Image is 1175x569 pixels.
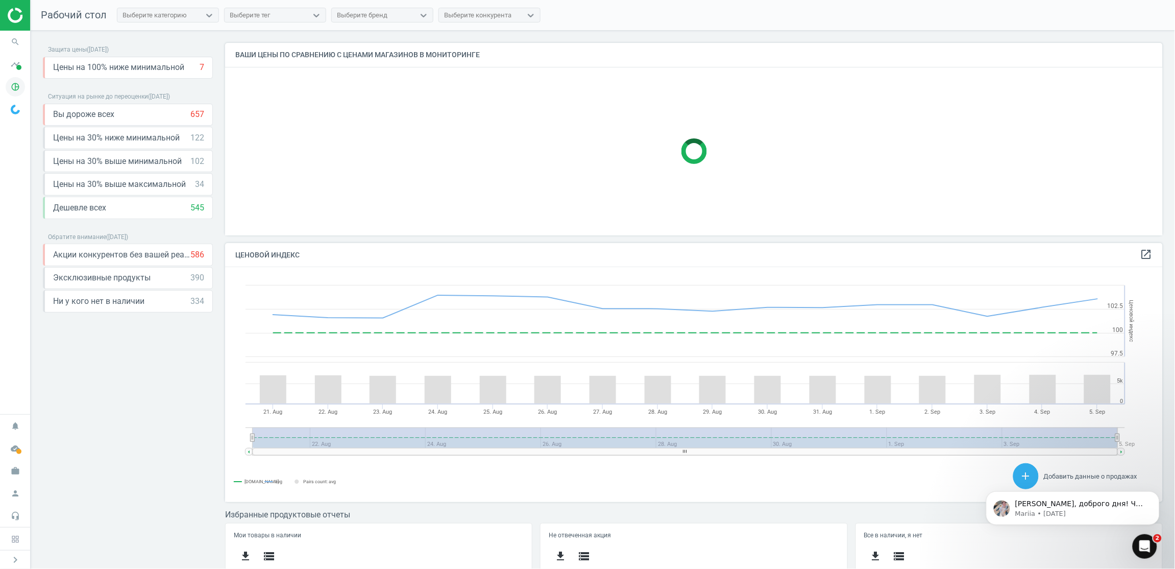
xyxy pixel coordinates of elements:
h4: Ценовой индекс [225,243,1163,267]
tspan: 1. Sep [870,409,886,415]
i: get_app [555,550,567,562]
h4: Ваши цены по сравнению с ценами магазинов в мониторинге [225,43,1163,67]
i: work [6,461,25,481]
span: Ситуация на рынке до переоценки [48,93,148,100]
span: Защита цены [48,46,87,53]
tspan: Ценовой индекс [1129,300,1135,342]
tspan: 30. Aug [758,409,777,415]
span: Рабочий стол [41,9,107,21]
h5: Мои товары в наличии [234,532,524,539]
div: 586 [190,249,204,260]
span: Дешевле всех [53,202,106,214]
i: storage [263,550,275,562]
span: Цены на 30% ниже минимальной [53,132,180,144]
button: get_app [549,544,573,568]
div: 122 [190,132,204,144]
tspan: 5. Sep [1119,441,1135,447]
span: Вы дороже всех [53,109,114,120]
i: cloud_done [6,439,25,458]
tspan: Pairs count: avg [303,479,336,484]
span: Акции конкурентов без вашей реакции [53,249,190,260]
a: open_in_new [1140,248,1153,262]
tspan: 23. Aug [374,409,393,415]
span: ( [DATE] ) [106,233,128,241]
h3: Избранные продуктовые отчеты [225,510,1163,519]
button: add [1013,463,1039,489]
h5: Не отвеченная акция [549,532,839,539]
img: ajHJNr6hYgQAAAAASUVORK5CYII= [8,8,80,23]
i: storage [578,550,591,562]
tspan: 26. Aug [538,409,557,415]
span: Цены на 30% выше максимальной [53,179,186,190]
i: get_app [239,550,252,562]
tspan: 22. Aug [319,409,337,415]
span: 2 [1154,534,1162,542]
tspan: 3. Sep [980,409,995,415]
h5: Все в наличии, я нет [864,532,1154,539]
text: 100 [1113,326,1123,334]
i: notifications [6,416,25,436]
div: Выберите бренд [337,11,387,20]
div: Выберите конкурента [444,11,511,20]
div: Выберите тег [230,11,270,20]
text: 0 [1120,398,1123,405]
div: Выберите категорию [123,11,187,20]
tspan: 2. Sep [925,409,941,415]
tspan: 5. Sep [1090,409,1106,415]
tspan: 27. Aug [593,409,612,415]
button: get_app [234,544,257,568]
span: Обратите внимание [48,233,106,241]
i: get_app [870,550,882,562]
text: 102.5 [1108,302,1123,310]
span: Цены на 100% ниже минимальной [53,62,184,73]
tspan: 4. Sep [1035,409,1050,415]
div: 7 [200,62,204,73]
i: headset_mic [6,506,25,526]
span: Эксклюзивные продукты [53,272,151,283]
div: 545 [190,202,204,214]
text: 5k [1117,377,1123,384]
tspan: 24. Aug [428,409,447,415]
i: pie_chart_outlined [6,77,25,97]
tspan: 21. Aug [263,409,282,415]
tspan: avg [275,479,282,484]
div: 390 [190,272,204,283]
tspan: [DOMAIN_NAME] [244,480,279,485]
i: person [6,484,25,503]
tspan: 25. Aug [483,409,502,415]
button: storage [573,544,596,568]
div: 334 [190,296,204,307]
tspan: 28. Aug [648,409,667,415]
i: storage [893,550,905,562]
img: wGWNvw8QSZomAAAAABJRU5ErkJggg== [11,105,20,114]
i: chevron_right [9,554,21,566]
button: storage [257,544,281,568]
span: ( [DATE] ) [87,46,109,53]
text: 97.5 [1111,350,1123,357]
div: 657 [190,109,204,120]
div: 102 [190,156,204,167]
button: storage [888,544,911,568]
iframe: Intercom live chat [1133,534,1157,559]
span: ( [DATE] ) [148,93,170,100]
button: chevron_right [3,553,28,566]
span: Цены на 30% выше минимальной [53,156,182,167]
i: search [6,32,25,52]
tspan: 29. Aug [703,409,722,415]
span: Ни у кого нет в наличии [53,296,144,307]
i: open_in_new [1140,248,1153,260]
i: timeline [6,55,25,74]
tspan: 31. Aug [813,409,832,415]
div: 34 [195,179,204,190]
button: get_app [864,544,888,568]
iframe: Intercom notifications message [971,470,1175,541]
